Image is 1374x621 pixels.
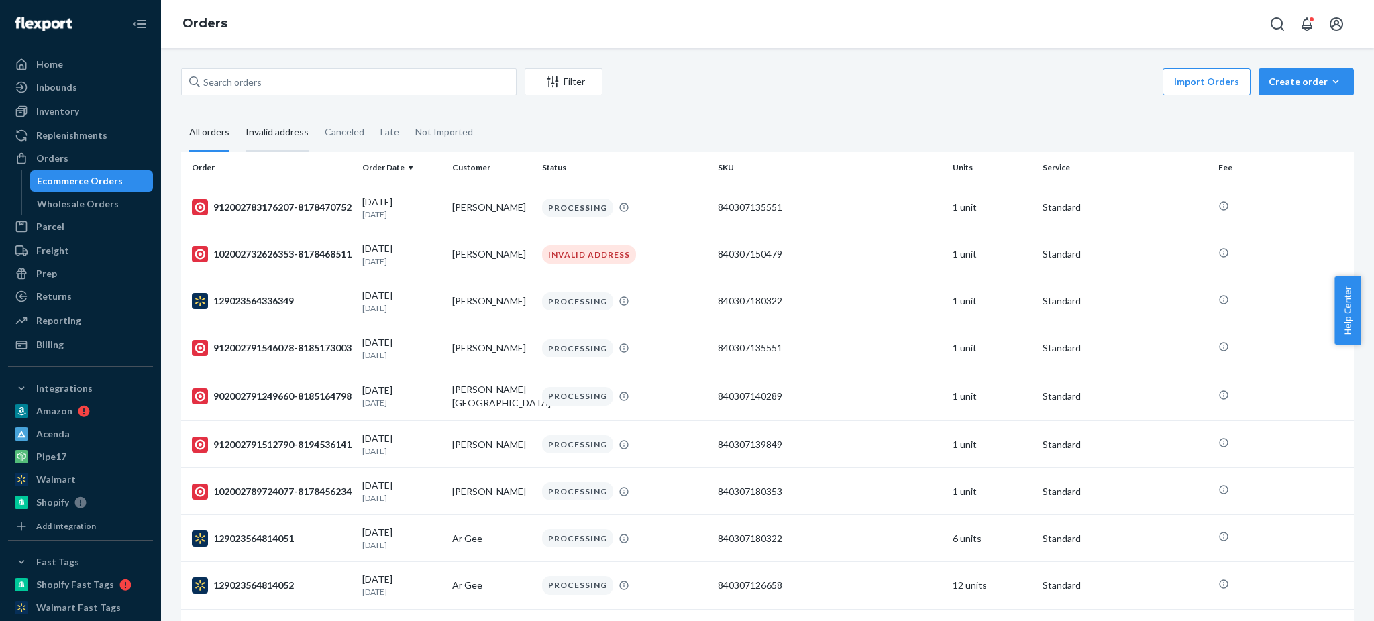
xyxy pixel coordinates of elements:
[36,290,72,303] div: Returns
[718,390,942,403] div: 840307140289
[8,125,153,146] a: Replenishments
[36,105,79,118] div: Inventory
[362,586,441,598] p: [DATE]
[36,450,66,463] div: Pipe17
[1043,390,1208,403] p: Standard
[718,341,942,355] div: 840307135551
[1259,68,1354,95] button: Create order
[362,479,441,504] div: [DATE]
[447,468,537,515] td: [PERSON_NAME]
[542,339,613,357] div: PROCESSING
[1043,532,1208,545] p: Standard
[447,231,537,278] td: [PERSON_NAME]
[362,432,441,457] div: [DATE]
[1043,579,1208,592] p: Standard
[362,384,441,408] div: [DATE]
[542,387,613,405] div: PROCESSING
[362,349,441,361] p: [DATE]
[8,54,153,75] a: Home
[718,294,942,308] div: 840307180322
[357,152,447,184] th: Order Date
[1043,485,1208,498] p: Standard
[8,469,153,490] a: Walmart
[8,101,153,122] a: Inventory
[36,220,64,233] div: Parcel
[362,539,441,551] p: [DATE]
[447,278,537,325] td: [PERSON_NAME]
[537,152,712,184] th: Status
[8,446,153,467] a: Pipe17
[126,11,153,38] button: Close Navigation
[718,438,942,451] div: 840307139849
[192,484,352,500] div: 102002789724077-8178456234
[8,334,153,355] a: Billing
[447,421,537,468] td: [PERSON_NAME]
[181,152,357,184] th: Order
[192,199,352,215] div: 912002783176207-8178470752
[36,520,96,532] div: Add Integration
[36,338,64,351] div: Billing
[947,184,1037,231] td: 1 unit
[718,485,942,498] div: 840307180353
[447,184,537,231] td: [PERSON_NAME]
[8,492,153,513] a: Shopify
[8,597,153,618] a: Walmart Fast Tags
[947,278,1037,325] td: 1 unit
[192,388,352,404] div: 902002791249660-8185164798
[192,437,352,453] div: 912002791512790-8194536141
[192,293,352,309] div: 129023564336349
[1264,11,1291,38] button: Open Search Box
[1043,341,1208,355] p: Standard
[8,551,153,573] button: Fast Tags
[947,515,1037,562] td: 6 units
[36,578,114,591] div: Shopify Fast Tags
[542,576,613,594] div: PROCESSING
[362,445,441,457] p: [DATE]
[1037,152,1213,184] th: Service
[415,115,473,150] div: Not Imported
[362,492,441,504] p: [DATE]
[362,289,441,314] div: [DATE]
[36,152,68,165] div: Orders
[1163,68,1251,95] button: Import Orders
[362,302,441,314] p: [DATE]
[542,199,613,217] div: PROCESSING
[542,292,613,310] div: PROCESSING
[8,148,153,169] a: Orders
[362,573,441,598] div: [DATE]
[542,245,636,264] div: INVALID ADDRESS
[172,5,238,44] ol: breadcrumbs
[362,242,441,267] div: [DATE]
[947,372,1037,421] td: 1 unit
[182,16,227,31] a: Orders
[15,17,72,31] img: Flexport logo
[30,170,154,192] a: Ecommerce Orders
[1323,11,1350,38] button: Open account menu
[447,515,537,562] td: Ar Gee
[192,530,352,547] div: 129023564814051
[1043,438,1208,451] p: Standard
[36,427,70,441] div: Acenda
[718,579,942,592] div: 840307126658
[36,80,77,94] div: Inbounds
[1213,152,1354,184] th: Fee
[325,115,364,150] div: Canceled
[1334,276,1361,345] button: Help Center
[452,162,531,173] div: Customer
[37,197,119,211] div: Wholesale Orders
[947,562,1037,609] td: 12 units
[947,152,1037,184] th: Units
[36,555,79,569] div: Fast Tags
[718,247,942,261] div: 840307150479
[36,58,63,71] div: Home
[1269,75,1344,89] div: Create order
[362,256,441,267] p: [DATE]
[542,529,613,547] div: PROCESSING
[1043,201,1208,214] p: Standard
[8,423,153,445] a: Acenda
[947,231,1037,278] td: 1 unit
[36,244,69,258] div: Freight
[36,382,93,395] div: Integrations
[1043,294,1208,308] p: Standard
